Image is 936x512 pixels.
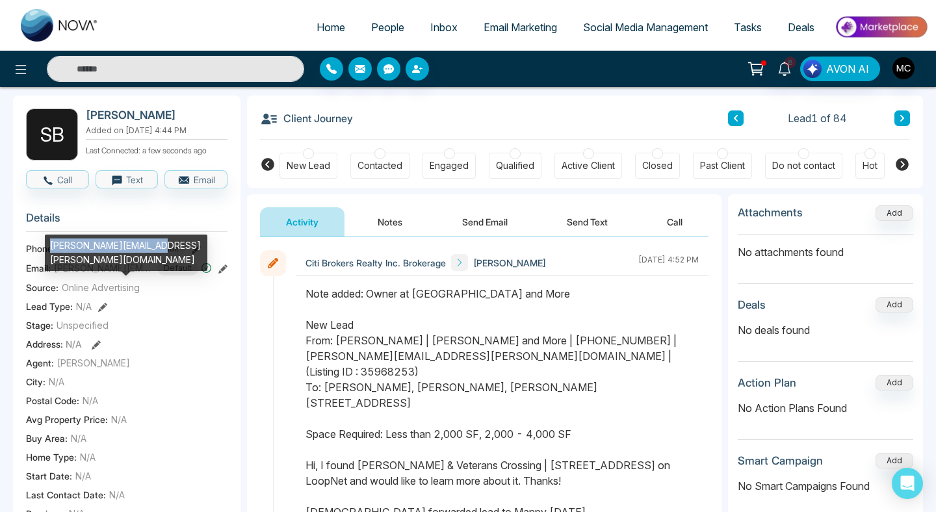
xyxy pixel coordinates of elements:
[96,170,159,188] button: Text
[738,206,803,219] h3: Attachments
[80,450,96,464] span: N/A
[642,159,673,172] div: Closed
[863,159,877,172] div: Hot
[66,339,82,350] span: N/A
[738,400,913,416] p: No Action Plans Found
[484,21,557,34] span: Email Marketing
[358,15,417,40] a: People
[304,15,358,40] a: Home
[496,159,534,172] div: Qualified
[700,159,745,172] div: Past Client
[570,15,721,40] a: Social Media Management
[892,468,923,499] div: Open Intercom Messenger
[562,159,615,172] div: Active Client
[876,375,913,390] button: Add
[876,207,913,218] span: Add
[75,469,91,483] span: N/A
[317,21,345,34] span: Home
[71,431,86,445] span: N/A
[775,15,827,40] a: Deals
[86,125,227,136] p: Added on [DATE] 4:44 PM
[357,159,402,172] div: Contacted
[111,413,127,426] span: N/A
[57,318,109,332] span: Unspecified
[641,207,708,237] button: Call
[876,453,913,468] button: Add
[583,21,708,34] span: Social Media Management
[26,488,106,502] span: Last Contact Date :
[26,469,72,483] span: Start Date :
[109,488,125,502] span: N/A
[800,57,880,81] button: AVON AI
[26,170,89,188] button: Call
[541,207,634,237] button: Send Text
[26,211,227,231] h3: Details
[26,109,78,160] div: S B
[352,207,428,237] button: Notes
[876,297,913,313] button: Add
[417,15,471,40] a: Inbox
[86,109,222,122] h2: [PERSON_NAME]
[371,21,404,34] span: People
[62,281,140,294] span: Online Advertising
[26,300,73,313] span: Lead Type:
[45,235,207,271] div: [PERSON_NAME][EMAIL_ADDRESS][PERSON_NAME][DOMAIN_NAME]
[26,394,79,407] span: Postal Code :
[26,337,82,351] span: Address:
[260,207,344,237] button: Activity
[785,57,796,68] span: 8
[57,356,130,370] span: [PERSON_NAME]
[26,450,77,464] span: Home Type :
[769,57,800,79] a: 8
[876,205,913,221] button: Add
[26,356,54,370] span: Agent:
[26,431,68,445] span: Buy Area :
[26,281,58,294] span: Source:
[738,454,823,467] h3: Smart Campaign
[826,61,869,77] span: AVON AI
[21,9,99,42] img: Nova CRM Logo
[788,110,847,126] span: Lead 1 of 84
[430,21,458,34] span: Inbox
[803,60,822,78] img: Lead Flow
[638,254,699,271] div: [DATE] 4:52 PM
[772,159,835,172] div: Do not contact
[86,142,227,157] p: Last Connected: a few seconds ago
[287,159,330,172] div: New Lead
[26,318,53,332] span: Stage:
[26,261,51,275] span: Email:
[473,256,546,270] span: [PERSON_NAME]
[738,322,913,338] p: No deals found
[721,15,775,40] a: Tasks
[26,242,55,255] span: Phone:
[305,256,446,270] span: Citi Brokers Realty Inc. Brokerage
[738,376,796,389] h3: Action Plan
[738,235,913,260] p: No attachments found
[788,21,814,34] span: Deals
[49,375,64,389] span: N/A
[738,298,766,311] h3: Deals
[738,478,913,494] p: No Smart Campaigns Found
[734,21,762,34] span: Tasks
[436,207,534,237] button: Send Email
[471,15,570,40] a: Email Marketing
[164,170,227,188] button: Email
[430,159,469,172] div: Engaged
[892,57,915,79] img: User Avatar
[26,413,108,426] span: Avg Property Price :
[834,12,928,42] img: Market-place.gif
[26,375,45,389] span: City :
[76,300,92,313] span: N/A
[83,394,98,407] span: N/A
[260,109,353,128] h3: Client Journey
